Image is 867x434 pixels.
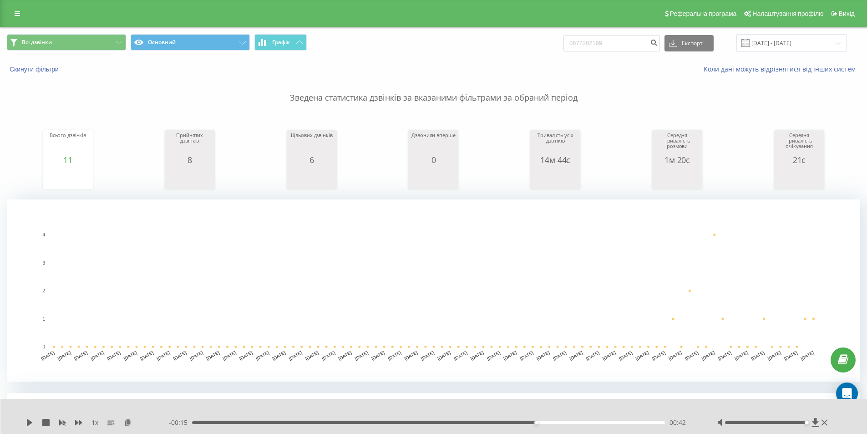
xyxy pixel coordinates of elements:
text: [DATE] [552,350,567,361]
text: [DATE] [486,350,501,361]
text: [DATE] [734,350,749,361]
text: [DATE] [618,350,633,361]
text: [DATE] [354,350,369,361]
div: 0 [411,155,456,164]
text: [DATE] [41,350,56,361]
div: Дзвонили вперше [411,133,456,155]
div: Тривалість усіх дзвінків [532,133,578,155]
text: [DATE] [205,350,220,361]
span: 1 x [91,418,98,427]
svg: A chart. [289,164,335,192]
div: Середня тривалість очікування [776,133,822,155]
text: [DATE] [701,350,716,361]
span: Реферальна програма [670,10,737,17]
input: Пошук за номером [563,35,660,51]
span: Графік [272,39,290,46]
svg: A chart. [532,164,578,192]
text: [DATE] [635,350,650,361]
text: [DATE] [123,350,138,361]
text: [DATE] [139,350,154,361]
text: 4 [42,232,45,237]
div: Цільових дзвінків [289,133,335,155]
span: - 00:15 [169,418,192,427]
text: [DATE] [684,350,699,361]
text: [DATE] [271,350,286,361]
text: 3 [42,260,45,266]
div: Open Intercom Messenger [836,383,858,404]
div: 11 [45,155,91,164]
span: Вихід [839,10,855,17]
text: [DATE] [420,350,435,361]
div: Accessibility label [534,421,538,424]
span: Всі дзвінки [22,39,52,46]
button: Всі дзвінки [7,34,126,51]
text: [DATE] [172,350,188,361]
text: [DATE] [602,350,617,361]
div: 1м 20с [654,155,700,164]
a: Коли дані можуть відрізнятися вiд інших систем [704,65,860,73]
text: [DATE] [651,350,666,361]
text: [DATE] [156,350,171,361]
text: 0 [42,344,45,349]
div: Accessibility label [805,421,809,424]
text: [DATE] [387,350,402,361]
text: [DATE] [57,350,72,361]
div: 8 [167,155,213,164]
text: [DATE] [288,350,303,361]
text: [DATE] [502,350,517,361]
text: [DATE] [238,350,254,361]
text: [DATE] [90,350,105,361]
text: 1 [42,317,45,322]
span: 00:42 [669,418,686,427]
text: [DATE] [189,350,204,361]
text: [DATE] [767,350,782,361]
text: [DATE] [783,350,798,361]
text: [DATE] [370,350,385,361]
div: 14м 44с [532,155,578,164]
text: [DATE] [436,350,451,361]
text: [DATE] [750,350,766,361]
text: [DATE] [568,350,583,361]
svg: A chart. [411,164,456,192]
div: Прийнятих дзвінків [167,133,213,155]
text: [DATE] [222,350,237,361]
div: 6 [289,155,335,164]
button: Експорт [664,35,714,51]
text: [DATE] [519,350,534,361]
span: Налаштування профілю [752,10,823,17]
text: [DATE] [585,350,600,361]
div: Всього дзвінків [45,133,91,155]
svg: A chart. [7,199,860,382]
text: [DATE] [668,350,683,361]
text: [DATE] [800,350,815,361]
text: [DATE] [321,350,336,361]
text: [DATE] [255,350,270,361]
p: Зведена статистика дзвінків за вказаними фільтрами за обраний період [7,74,860,104]
text: [DATE] [73,350,88,361]
text: [DATE] [453,350,468,361]
text: [DATE] [536,350,551,361]
button: Основний [131,34,250,51]
button: Скинути фільтри [7,65,63,73]
div: 21с [776,155,822,164]
text: [DATE] [338,350,353,361]
svg: A chart. [167,164,213,192]
text: [DATE] [717,350,732,361]
text: [DATE] [470,350,485,361]
text: [DATE] [404,350,419,361]
svg: A chart. [654,164,700,192]
svg: A chart. [45,164,91,192]
text: [DATE] [106,350,122,361]
svg: A chart. [776,164,822,192]
button: Графік [254,34,307,51]
text: [DATE] [304,350,319,361]
div: Середня тривалість розмови [654,133,700,155]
